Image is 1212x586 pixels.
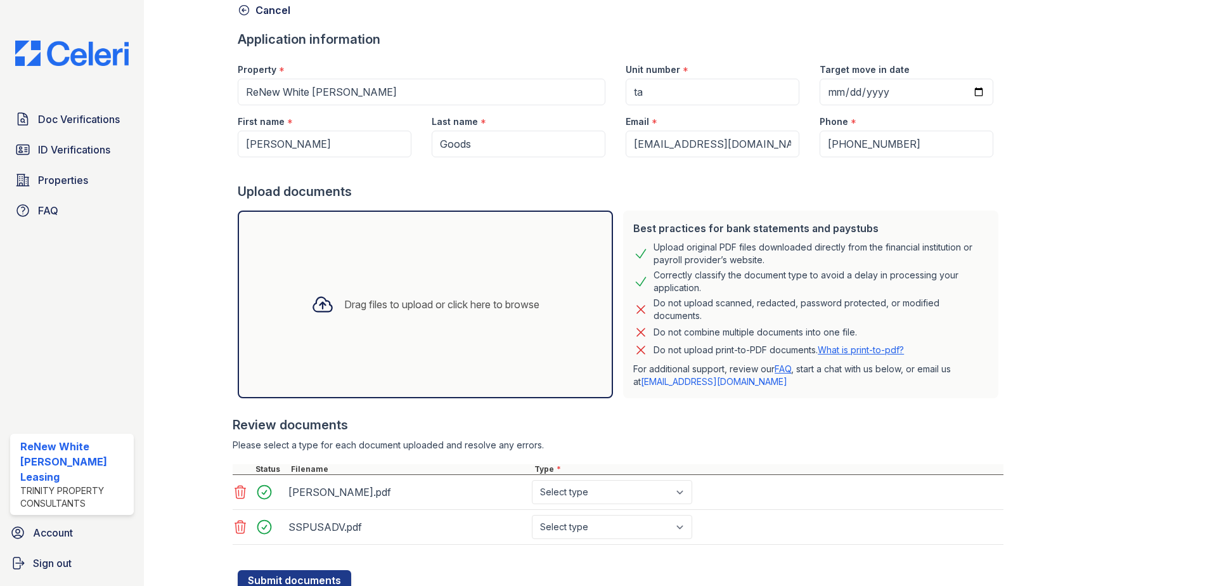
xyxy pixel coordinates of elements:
a: Doc Verifications [10,107,134,132]
a: Properties [10,167,134,193]
span: Properties [38,173,88,188]
span: Doc Verifications [38,112,120,127]
div: ReNew White [PERSON_NAME] Leasing [20,439,129,485]
div: Type [532,464,1003,474]
label: Property [238,63,276,76]
a: Cancel [238,3,290,18]
a: ID Verifications [10,137,134,162]
div: Please select a type for each document uploaded and resolve any errors. [233,439,1003,452]
a: [EMAIL_ADDRESS][DOMAIN_NAME] [641,376,787,387]
a: FAQ [775,363,791,374]
label: Target move in date [820,63,910,76]
p: Do not upload print-to-PDF documents. [654,344,904,356]
div: Drag files to upload or click here to browse [344,297,539,312]
div: Upload documents [238,183,1003,200]
div: Do not upload scanned, redacted, password protected, or modified documents. [654,297,988,322]
div: SSPUSADV.pdf [288,517,527,537]
label: Last name [432,115,478,128]
span: FAQ [38,203,58,218]
label: First name [238,115,285,128]
div: Application information [238,30,1003,48]
div: Do not combine multiple documents into one file. [654,325,857,340]
div: Review documents [233,416,1003,434]
div: Correctly classify the document type to avoid a delay in processing your application. [654,269,988,294]
a: Account [5,520,139,545]
label: Unit number [626,63,680,76]
p: For additional support, review our , start a chat with us below, or email us at [633,363,988,388]
span: Account [33,525,73,540]
div: Upload original PDF files downloaded directly from the financial institution or payroll provider’... [654,241,988,266]
div: Filename [288,464,532,474]
div: Best practices for bank statements and paystubs [633,221,988,236]
a: Sign out [5,550,139,576]
div: Status [253,464,288,474]
label: Phone [820,115,848,128]
label: Email [626,115,649,128]
a: What is print-to-pdf? [818,344,904,355]
span: ID Verifications [38,142,110,157]
div: Trinity Property Consultants [20,485,129,510]
img: CE_Logo_Blue-a8612792a0a2168367f1c8372b55b34899dd931a85d93a1a3d3e32e68fde9ad4.png [5,41,139,66]
div: [PERSON_NAME].pdf [288,482,527,502]
a: FAQ [10,198,134,223]
span: Sign out [33,556,72,571]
